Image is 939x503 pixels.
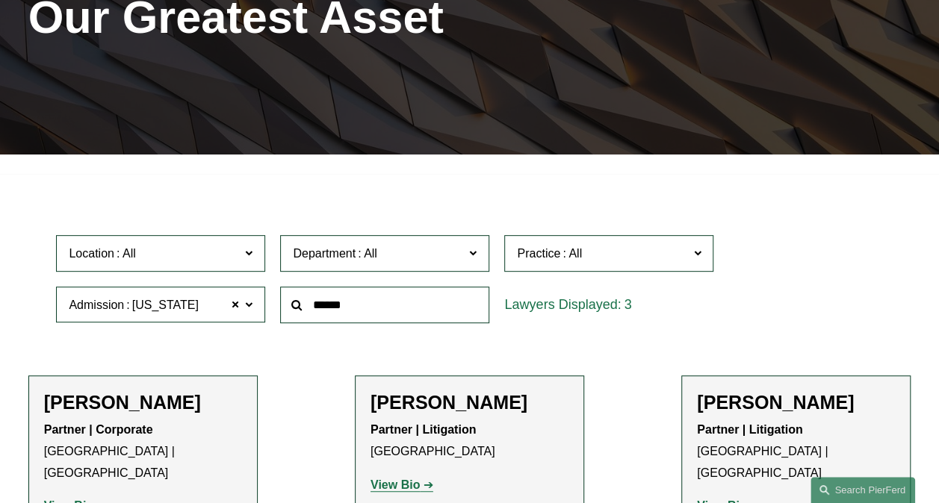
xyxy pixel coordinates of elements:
[697,419,895,484] p: [GEOGRAPHIC_DATA] | [GEOGRAPHIC_DATA]
[69,247,114,260] span: Location
[44,419,242,484] p: [GEOGRAPHIC_DATA] | [GEOGRAPHIC_DATA]
[44,423,153,436] strong: Partner | Corporate
[44,391,242,413] h2: [PERSON_NAME]
[132,296,199,315] span: [US_STATE]
[371,391,568,413] h2: [PERSON_NAME]
[371,478,420,491] strong: View Bio
[371,478,433,491] a: View Bio
[371,419,568,463] p: [GEOGRAPHIC_DATA]
[517,247,560,260] span: Practice
[697,391,895,413] h2: [PERSON_NAME]
[69,299,124,311] span: Admission
[371,423,476,436] strong: Partner | Litigation
[697,423,802,436] strong: Partner | Litigation
[624,297,631,312] span: 3
[811,477,915,503] a: Search this site
[293,247,356,260] span: Department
